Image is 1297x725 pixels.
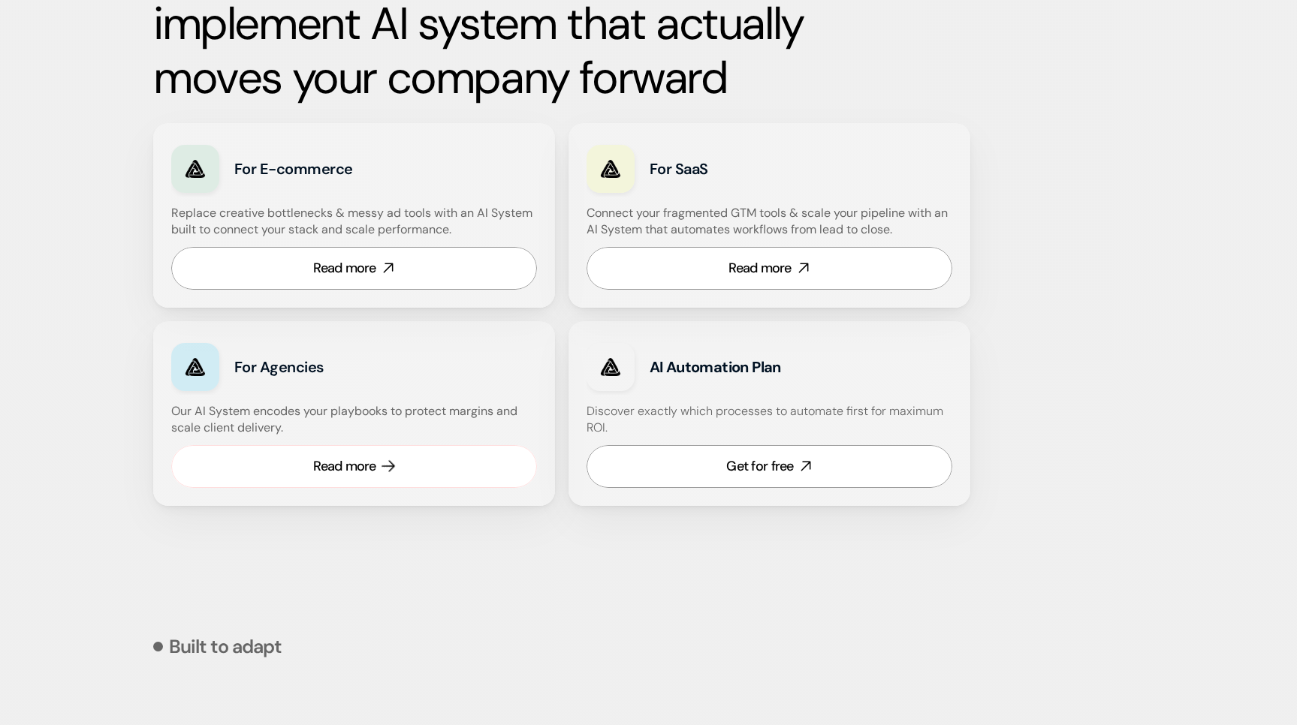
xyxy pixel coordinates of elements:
a: Read more [587,247,952,290]
div: Read more [313,457,376,476]
a: Read more [171,247,537,290]
h4: Discover exactly which processes to automate first for maximum ROI. [587,403,952,437]
h4: Connect your fragmented GTM tools & scale your pipeline with an AI System that automates workflow... [587,205,960,239]
h4: Our AI System encodes your playbooks to protect margins and scale client delivery. [171,403,537,437]
strong: AI Automation Plan [650,357,781,377]
h3: For E-commerce [234,158,439,179]
p: Built to adapt [169,637,282,656]
h4: Replace creative bottlenecks & messy ad tools with an AI System built to connect your stack and s... [171,205,533,239]
a: Get for free [587,445,952,488]
h3: For SaaS [650,158,855,179]
div: Read more [313,259,376,278]
div: Get for free [726,457,793,476]
a: Read more [171,445,537,488]
h3: For Agencies [234,356,439,378]
div: Read more [728,259,792,278]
